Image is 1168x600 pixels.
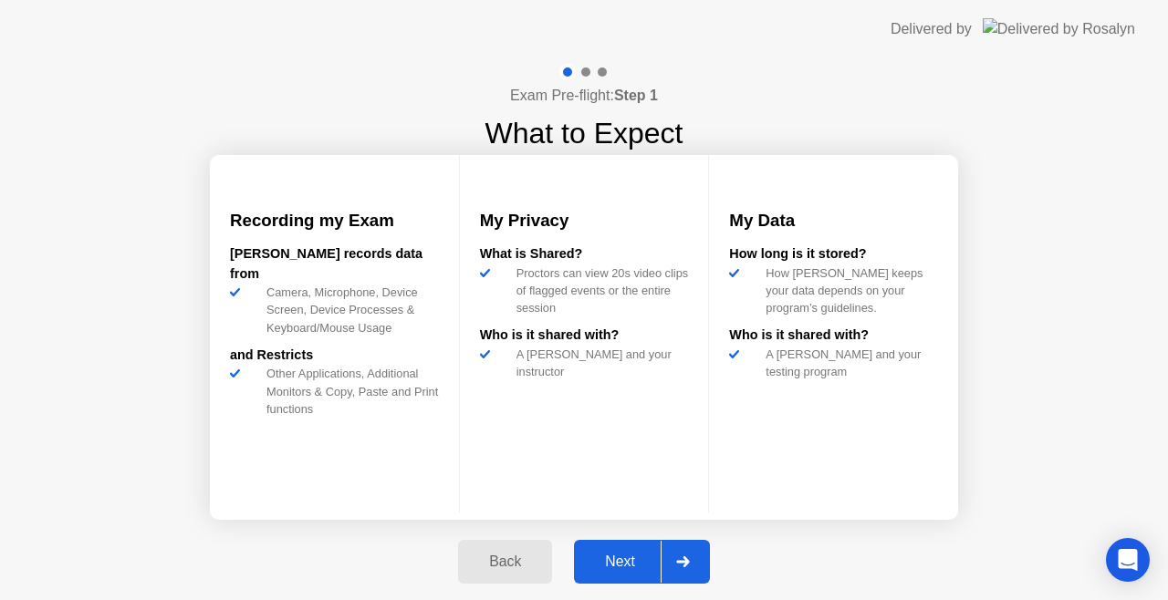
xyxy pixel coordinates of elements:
div: Delivered by [891,18,972,40]
h1: What to Expect [485,111,683,155]
div: and Restricts [230,346,439,366]
button: Next [574,540,710,584]
div: Camera, Microphone, Device Screen, Device Processes & Keyboard/Mouse Usage [259,284,439,336]
h3: Recording my Exam [230,208,439,233]
div: What is Shared? [480,244,689,264]
div: Next [579,553,661,570]
div: Back [464,553,547,570]
h3: My Data [729,208,938,233]
div: Who is it shared with? [480,326,689,346]
h3: My Privacy [480,208,689,233]
div: [PERSON_NAME] records data from [230,244,439,284]
img: Delivered by Rosalyn [983,18,1135,39]
div: How [PERSON_NAME] keeps your data depends on your program’s guidelines. [758,264,938,317]
div: A [PERSON_NAME] and your instructor [509,346,689,380]
button: Back [458,540,552,584]
div: Proctors can view 20s video clips of flagged events or the entire session [509,264,689,317]
h4: Exam Pre-flight: [510,85,658,107]
b: Step 1 [614,88,658,103]
div: How long is it stored? [729,244,938,264]
div: A [PERSON_NAME] and your testing program [758,346,938,380]
div: Open Intercom Messenger [1106,538,1150,582]
div: Other Applications, Additional Monitors & Copy, Paste and Print functions [259,365,439,418]
div: Who is it shared with? [729,326,938,346]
